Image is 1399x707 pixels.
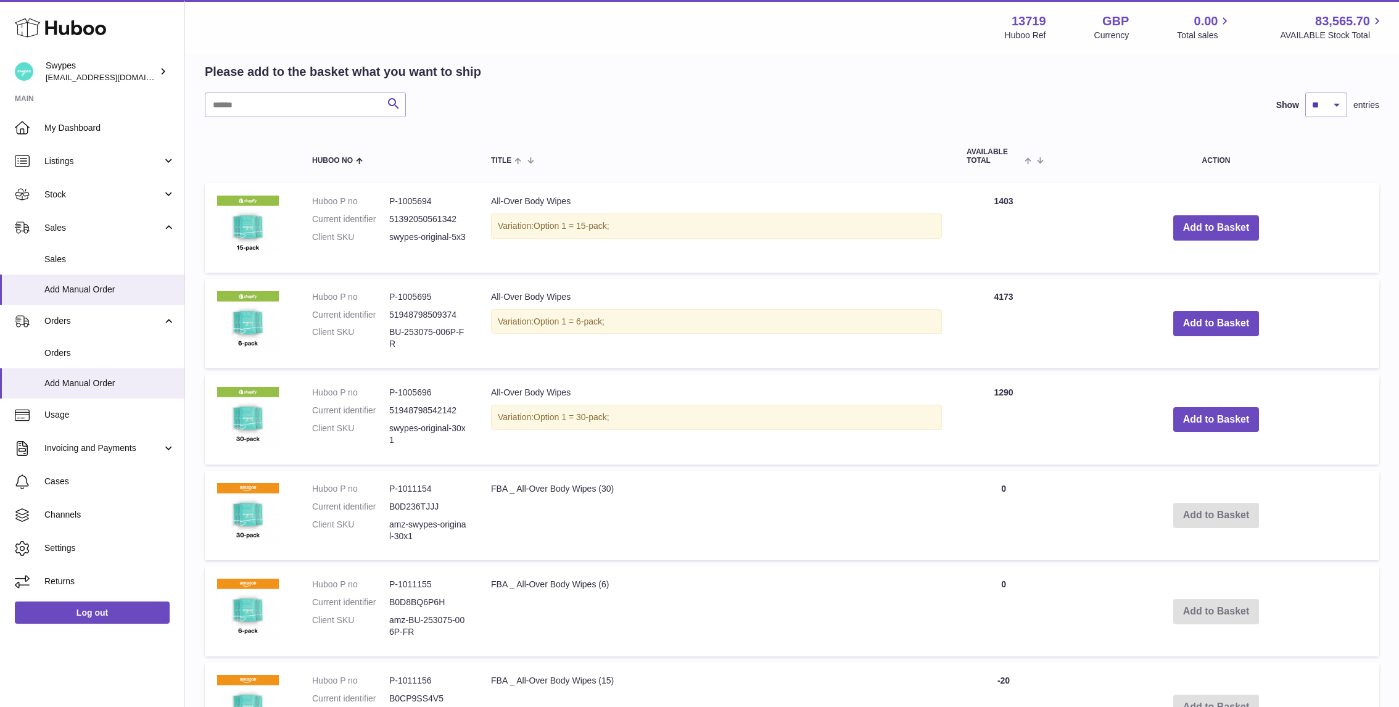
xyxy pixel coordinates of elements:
span: AVAILABLE Total [967,148,1021,164]
dt: Huboo P no [312,579,389,590]
dt: Current identifier [312,597,389,608]
span: Sales [44,254,175,265]
span: Stock [44,189,162,201]
div: Variation: [491,405,942,430]
dd: 51392050561342 [389,213,466,225]
button: Add to Basket [1173,215,1260,241]
td: All-Over Body Wipes [479,279,954,369]
a: Log out [15,602,170,624]
span: Settings [44,542,175,554]
div: Swypes [46,60,157,83]
img: hello@swypes.co.uk [15,62,33,81]
span: Orders [44,347,175,359]
dt: Current identifier [312,405,389,416]
label: Show [1276,99,1299,111]
dt: Current identifier [312,309,389,321]
dt: Huboo P no [312,291,389,303]
div: Currency [1094,30,1129,41]
a: 83,565.70 AVAILABLE Stock Total [1280,13,1384,41]
img: All-Over Body Wipes [217,196,279,257]
span: Sales [44,222,162,234]
span: My Dashboard [44,122,175,134]
span: Option 1 = 6-pack; [534,316,605,326]
img: FBA _ All-Over Body Wipes (30) [217,483,279,545]
dd: B0D236TJJJ [389,501,466,513]
span: Channels [44,509,175,521]
img: FBA _ All-Over Body Wipes (6) [217,579,279,640]
div: Variation: [491,309,942,334]
span: Returns [44,576,175,587]
td: FBA _ All-Over Body Wipes (6) [479,566,954,656]
td: 1290 [954,374,1053,465]
dd: P-1005694 [389,196,466,207]
dt: Huboo P no [312,196,389,207]
th: Action [1053,136,1379,176]
dt: Huboo P no [312,387,389,399]
dt: Client SKU [312,423,389,446]
dt: Current identifier [312,501,389,513]
span: Add Manual Order [44,378,175,389]
button: Add to Basket [1173,407,1260,432]
span: 83,565.70 [1315,13,1370,30]
span: Add Manual Order [44,284,175,296]
dd: BU-253075-006P-FR [389,326,466,350]
dt: Client SKU [312,326,389,350]
dd: P-1011155 [389,579,466,590]
td: All-Over Body Wipes [479,374,954,465]
dd: swypes-original-5x3 [389,231,466,243]
span: Huboo no [312,157,353,165]
td: 4173 [954,279,1053,369]
button: Add to Basket [1173,311,1260,336]
td: 0 [954,471,1053,561]
dd: B0D8BQ6P6H [389,597,466,608]
span: Usage [44,409,175,421]
td: All-Over Body Wipes [479,183,954,273]
dt: Huboo P no [312,483,389,495]
h2: Please add to the basket what you want to ship [205,64,481,80]
td: 1403 [954,183,1053,273]
span: Option 1 = 15-pack; [534,221,609,231]
span: Option 1 = 30-pack; [534,412,609,422]
span: 0.00 [1194,13,1218,30]
strong: 13719 [1012,13,1046,30]
span: AVAILABLE Stock Total [1280,30,1384,41]
span: Listings [44,155,162,167]
a: 0.00 Total sales [1177,13,1232,41]
dt: Client SKU [312,231,389,243]
dd: 51948798542142 [389,405,466,416]
span: Cases [44,476,175,487]
span: Title [491,157,511,165]
div: Huboo Ref [1005,30,1046,41]
td: 0 [954,566,1053,656]
img: All-Over Body Wipes [217,291,279,353]
dd: P-1011154 [389,483,466,495]
span: entries [1353,99,1379,111]
dt: Current identifier [312,213,389,225]
dd: P-1011156 [389,675,466,687]
dt: Huboo P no [312,675,389,687]
td: FBA _ All-Over Body Wipes (30) [479,471,954,561]
img: All-Over Body Wipes [217,387,279,449]
dt: Client SKU [312,614,389,638]
dd: P-1005696 [389,387,466,399]
dd: P-1005695 [389,291,466,303]
strong: GBP [1102,13,1129,30]
dd: amz-swypes-original-30x1 [389,519,466,542]
dd: amz-BU-253075-006P-FR [389,614,466,638]
dd: 51948798509374 [389,309,466,321]
span: Orders [44,315,162,327]
span: Invoicing and Payments [44,442,162,454]
dt: Client SKU [312,519,389,542]
dt: Current identifier [312,693,389,705]
div: Variation: [491,213,942,239]
dd: B0CP9SS4V5 [389,693,466,705]
span: [EMAIL_ADDRESS][DOMAIN_NAME] [46,72,181,82]
span: Total sales [1177,30,1232,41]
dd: swypes-original-30x1 [389,423,466,446]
